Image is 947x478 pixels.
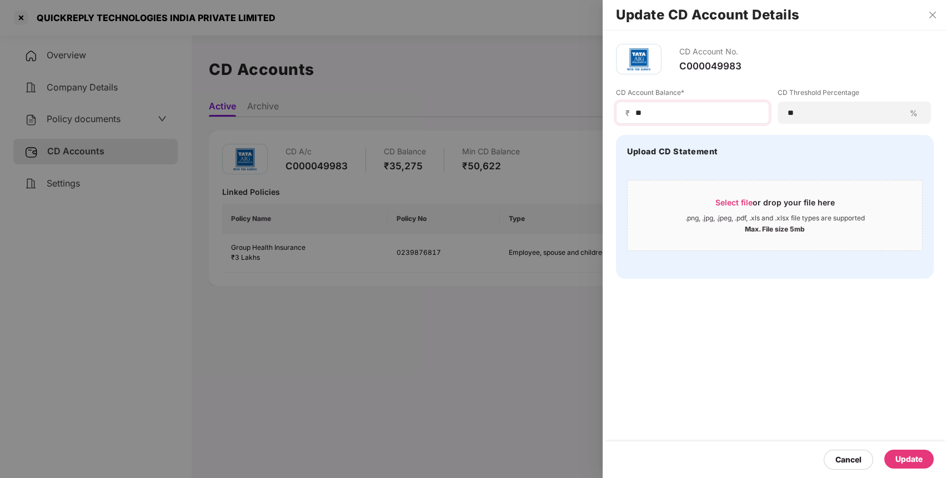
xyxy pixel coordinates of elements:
[905,108,922,118] span: %
[679,60,741,72] div: C000049983
[616,88,769,102] label: CD Account Balance*
[625,108,634,118] span: ₹
[715,197,835,214] div: or drop your file here
[628,189,922,242] span: Select fileor drop your file here.png, .jpg, .jpeg, .pdf, .xls and .xlsx file types are supported...
[627,146,718,157] h4: Upload CD Statement
[622,43,655,76] img: tatag.png
[679,44,741,60] div: CD Account No.
[928,11,937,19] span: close
[715,198,753,207] span: Select file
[685,214,865,223] div: .png, .jpg, .jpeg, .pdf, .xls and .xlsx file types are supported
[745,223,805,234] div: Max. File size 5mb
[925,10,940,20] button: Close
[616,9,934,21] h2: Update CD Account Details
[778,88,931,102] label: CD Threshold Percentage
[895,453,923,465] div: Update
[835,454,861,466] div: Cancel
